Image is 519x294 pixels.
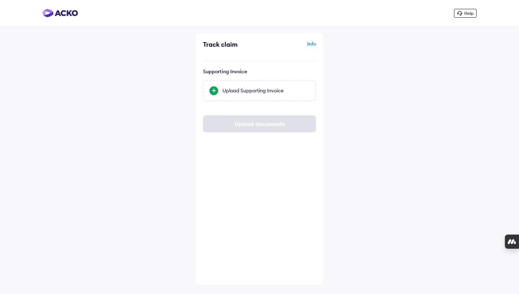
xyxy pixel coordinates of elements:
[261,40,316,54] div: Info
[464,11,473,16] span: Help
[203,40,258,48] div: Track claim
[203,68,316,75] div: Supporting Invoice
[222,87,310,94] div: Upload Supporting Invoice
[42,9,78,17] img: horizontal-gradient.png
